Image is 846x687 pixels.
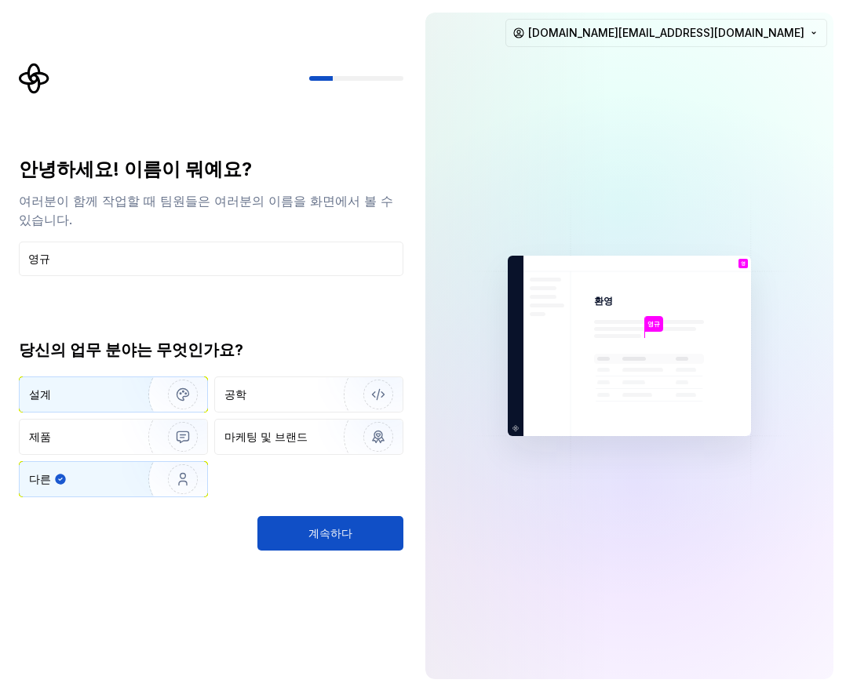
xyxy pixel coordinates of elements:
button: [DOMAIN_NAME][EMAIL_ADDRESS][DOMAIN_NAME] [505,19,827,47]
font: 환영 [594,296,613,307]
font: [DOMAIN_NAME][EMAIL_ADDRESS][DOMAIN_NAME] [528,26,804,39]
svg: 슈퍼노바 로고 [19,63,50,94]
font: 공학 [224,387,246,401]
button: 계속하다 [257,516,403,551]
font: 영규 [647,320,660,328]
font: 다른 [29,472,51,485]
font: 당신의 업무 분야는 무엇인가요? [19,340,243,359]
font: 설계 [29,387,51,401]
font: 영 [741,260,746,267]
font: 안녕하세요! 이름이 뭐예요? [19,158,252,180]
font: 마케팅 및 브랜드 [224,430,308,443]
font: 제품 [29,430,51,443]
font: 여러분이 함께 작업할 때 팀원들은 여러분의 이름을 화면에서 볼 수 있습니다. [19,193,393,227]
input: 한 솔로 [19,242,403,276]
font: 계속하다 [308,526,352,540]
